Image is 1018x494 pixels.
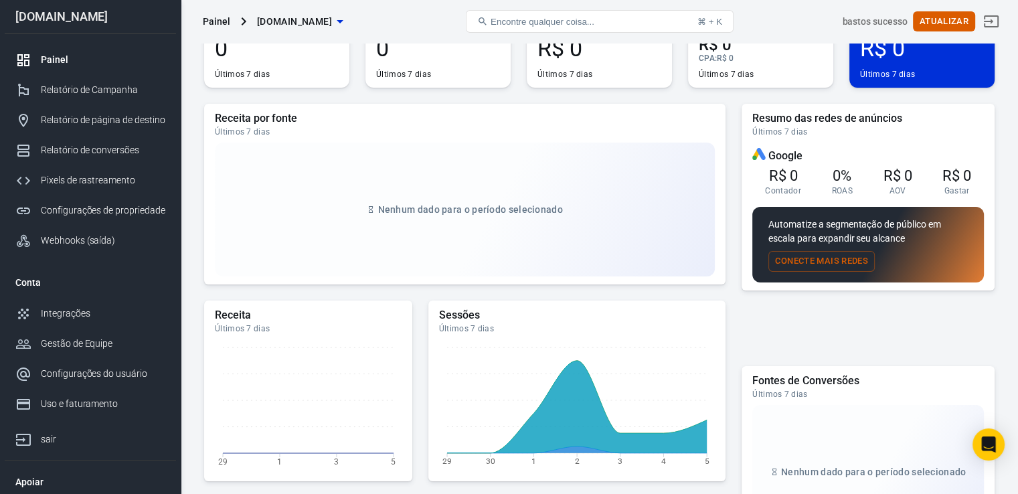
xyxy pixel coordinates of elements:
[768,251,875,272] button: Conecte mais redes
[883,167,912,184] font: R$ 0
[833,167,851,184] font: 0%
[752,148,766,163] div: Anúncios do Google
[860,35,905,62] font: R$ 0
[699,70,754,79] font: Últimos 7 dias
[215,309,251,321] font: Receita
[257,16,332,27] font: [DOMAIN_NAME]
[944,186,970,195] font: Gastar
[215,70,270,79] font: Últimos 7 dias
[697,17,722,27] font: ⌘ + K
[832,186,853,195] font: ROAS
[5,226,176,256] a: Webhooks (saída)
[215,324,270,333] font: Últimos 7 dias
[41,145,139,155] font: Relatório de conversões
[768,219,940,244] font: Automatize a segmentação de público em escala para expandir seu alcance
[5,359,176,389] a: Configurações do usuário
[699,35,732,54] font: R$ 0
[5,195,176,226] a: Configurações de propriedade
[377,204,562,215] font: Nenhum dado para o período selecionado
[41,205,165,216] font: Configurações de propriedade
[15,477,44,487] font: Apoiar
[41,338,112,349] font: Gestão de Equipe
[376,35,389,62] font: 0
[203,15,230,28] div: Painel
[15,9,108,23] font: [DOMAIN_NAME]
[972,428,1005,461] div: Abra o Intercom Messenger
[769,167,798,184] font: R$ 0
[41,54,68,65] font: Painel
[5,105,176,135] a: Relatório de página de destino
[252,9,348,34] button: [DOMAIN_NAME]
[41,398,118,409] font: Uso e faturamento
[942,167,971,184] font: R$ 0
[15,277,41,288] font: Conta
[5,45,176,75] a: Painel
[860,70,915,79] font: Últimos 7 dias
[442,457,452,466] tspan: 29
[491,17,594,27] font: Encontre qualquer coisa...
[842,15,907,29] div: ID da conta: 7DDlUc7E
[5,135,176,165] a: Relatório de conversões
[41,84,138,95] font: Relatório de Campanha
[752,374,859,387] font: Fontes de Conversões
[41,175,135,185] font: Pixels de rastreamento
[752,127,807,137] font: Últimos 7 dias
[5,329,176,359] a: Gestão de Equipe
[705,457,709,466] tspan: 5
[5,165,176,195] a: Pixels de rastreamento
[537,70,592,79] font: Últimos 7 dias
[920,16,968,26] font: Atualizar
[257,13,332,30] span: discounthour.shop
[5,389,176,419] a: Uso e faturamento
[215,127,270,137] font: Últimos 7 dias
[775,256,868,266] font: Conecte mais redes
[531,457,536,466] tspan: 1
[277,457,282,466] tspan: 1
[486,457,495,466] tspan: 30
[215,35,228,62] font: 0
[5,419,176,455] a: sair
[661,457,666,466] tspan: 4
[41,434,56,444] font: sair
[391,457,396,466] tspan: 5
[439,309,480,321] font: Sessões
[5,299,176,329] a: Integrações
[717,54,734,63] font: R$ 0
[618,457,622,466] tspan: 3
[41,114,165,125] font: Relatório de página de destino
[537,35,582,62] font: R$ 0
[218,457,228,466] tspan: 29
[41,235,115,246] font: Webhooks (saída)
[913,11,975,32] button: Atualizar
[842,16,907,27] font: bastos sucesso
[715,54,717,63] font: :
[439,324,494,333] font: Últimos 7 dias
[752,390,807,399] font: Últimos 7 dias
[203,16,230,27] font: Painel
[752,112,902,125] font: Resumo das redes de anúncios
[5,75,176,105] a: Relatório de Campanha
[889,186,906,195] font: AOV
[699,54,715,63] font: CPA
[41,368,147,379] font: Configurações do usuário
[215,112,297,125] font: Receita por fonte
[334,457,339,466] tspan: 3
[466,10,734,33] button: Encontre qualquer coisa...⌘ + K
[765,186,800,195] font: Contador
[575,457,580,466] tspan: 2
[768,149,802,162] font: Google
[41,308,90,319] font: Integrações
[781,467,966,477] font: Nenhum dado para o período selecionado
[975,5,1007,37] a: sair
[376,70,431,79] font: Últimos 7 dias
